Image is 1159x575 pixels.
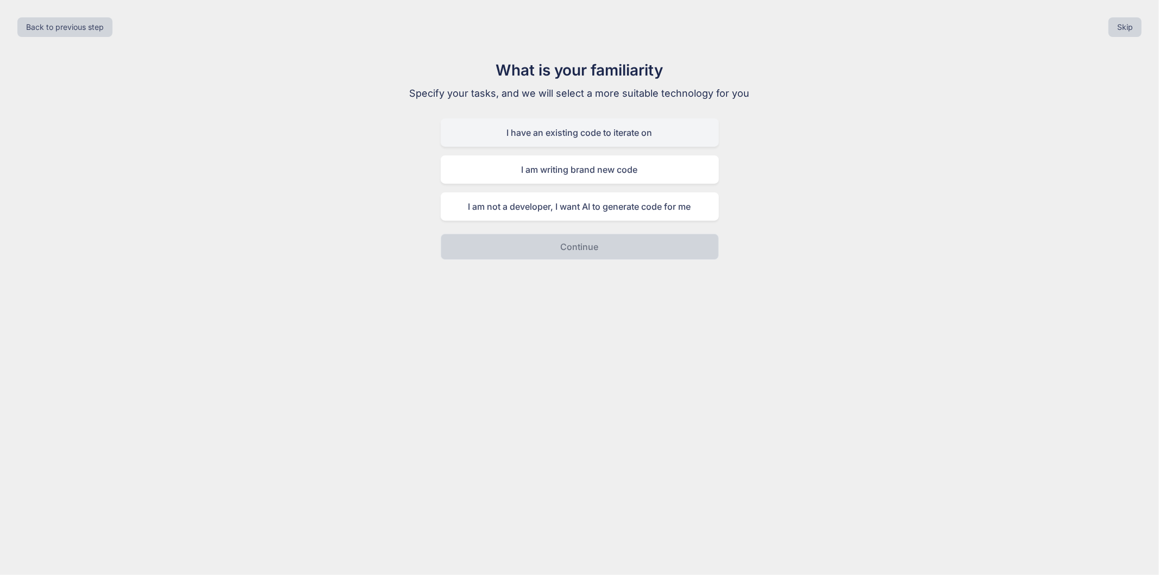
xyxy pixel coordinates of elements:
div: I have an existing code to iterate on [441,118,719,147]
h1: What is your familiarity [397,59,762,82]
div: I am not a developer, I want AI to generate code for me [441,192,719,221]
p: Continue [561,240,599,253]
button: Continue [441,234,719,260]
div: I am writing brand new code [441,155,719,184]
button: Back to previous step [17,17,112,37]
button: Skip [1108,17,1142,37]
p: Specify your tasks, and we will select a more suitable technology for you [397,86,762,101]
